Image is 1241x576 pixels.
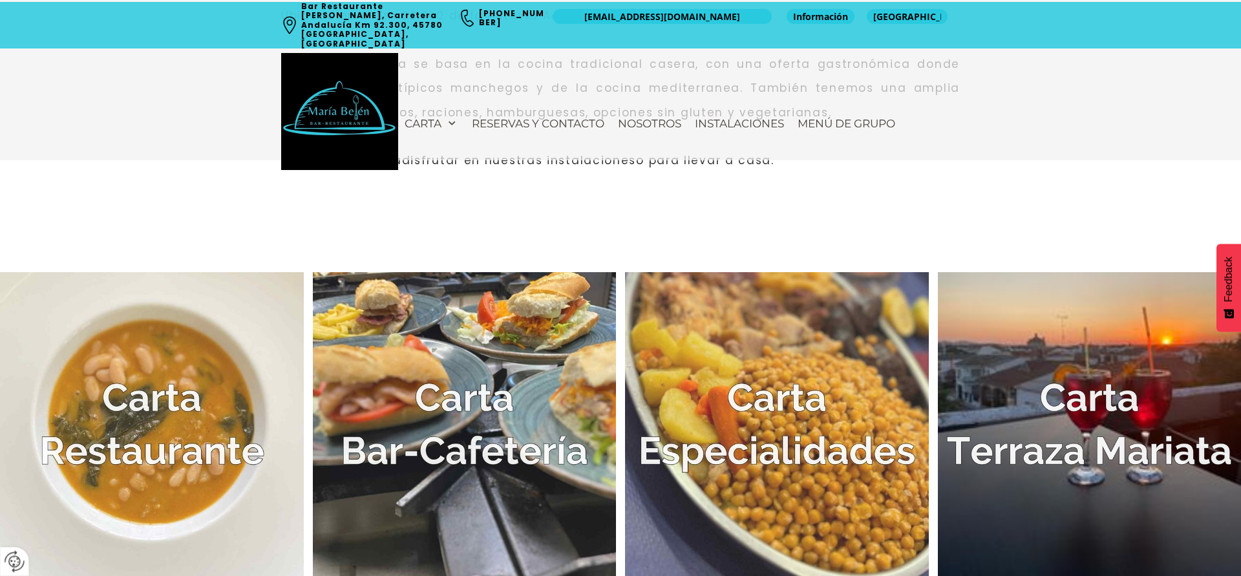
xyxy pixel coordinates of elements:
[618,117,681,130] span: Nosotros
[479,8,544,28] a: [PHONE_NUMBER]
[688,111,790,136] a: Instalaciones
[398,111,465,136] a: Carta
[584,10,740,23] span: [EMAIL_ADDRESS][DOMAIN_NAME]
[798,117,895,130] span: Menú de Grupo
[553,9,772,24] a: [EMAIL_ADDRESS][DOMAIN_NAME]
[695,117,784,130] span: Instalaciones
[1223,257,1235,302] span: Feedback
[301,1,445,49] a: Bar Restaurante [PERSON_NAME], Carretera Andalucía Km 92.300, 45780 [GEOGRAPHIC_DATA], [GEOGRAPHI...
[1216,244,1241,332] button: Feedback - Mostrar encuesta
[873,10,941,23] span: [GEOGRAPHIC_DATA]
[611,111,688,136] a: Nosotros
[793,10,848,23] span: Información
[472,117,604,130] span: Reservas y contacto
[625,272,929,576] a: Especialidades de la casa
[867,9,948,24] a: [GEOGRAPHIC_DATA]
[405,117,441,130] span: Carta
[791,111,902,136] a: Menú de Grupo
[313,272,617,576] a: Carta Bar Cafetería
[281,53,398,170] img: Bar Restaurante María Belén
[465,111,611,136] a: Reservas y contacto
[787,9,854,24] a: Información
